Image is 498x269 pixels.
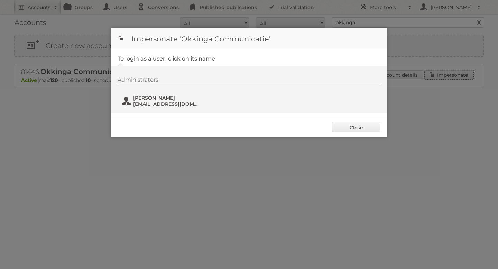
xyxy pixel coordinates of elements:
legend: To login as a user, click on its name [118,55,215,62]
a: Close [332,122,380,132]
h1: Impersonate 'Okkinga Communicatie' [111,28,387,48]
button: [PERSON_NAME] [EMAIL_ADDRESS][DOMAIN_NAME] [121,94,202,108]
div: Administrators [118,76,380,85]
span: [PERSON_NAME] [133,95,200,101]
span: [EMAIL_ADDRESS][DOMAIN_NAME] [133,101,200,107]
